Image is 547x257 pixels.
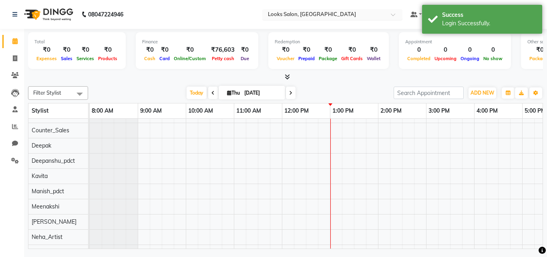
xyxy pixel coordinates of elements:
span: Upcoming [432,56,459,61]
a: 12:00 PM [282,105,311,117]
div: ₹0 [172,45,208,55]
span: Voucher [275,56,296,61]
div: ₹76,603 [208,45,238,55]
div: ₹0 [59,45,74,55]
div: Login Successfully. [442,19,536,28]
span: Today [187,87,207,99]
span: Gift Cards [339,56,365,61]
div: Success [442,11,536,19]
input: Search Appointment [394,87,464,99]
button: ADD NEW [469,87,496,99]
div: 0 [459,45,481,55]
a: 4:00 PM [475,105,500,117]
a: 8:00 AM [90,105,115,117]
a: 1:00 PM [330,105,356,117]
div: 0 [432,45,459,55]
a: 3:00 PM [426,105,452,117]
span: Wallet [365,56,382,61]
div: ₹0 [296,45,317,55]
span: [PERSON_NAME] [32,218,76,225]
span: Deepanshu_pdct [32,157,75,164]
span: Services [74,56,96,61]
span: Petty cash [210,56,236,61]
span: Deepak [32,142,51,149]
a: 10:00 AM [186,105,215,117]
div: ₹0 [142,45,157,55]
div: ₹0 [365,45,382,55]
div: ₹0 [275,45,296,55]
span: Filter Stylist [33,89,61,96]
span: No show [481,56,505,61]
span: Counter_Sales [32,127,69,134]
span: ADD NEW [471,90,494,96]
div: Finance [142,38,252,45]
span: Kavita [32,172,48,180]
a: 9:00 AM [138,105,164,117]
div: ₹0 [34,45,59,55]
span: Due [239,56,251,61]
div: ₹0 [74,45,96,55]
span: Meenakshi [32,203,59,210]
div: Total [34,38,119,45]
input: 2025-09-04 [242,87,282,99]
div: ₹0 [96,45,119,55]
div: ₹0 [238,45,252,55]
span: Prepaid [296,56,317,61]
div: ₹0 [157,45,172,55]
span: Manish_pdct [32,188,64,195]
span: Package [317,56,339,61]
span: Online/Custom [172,56,208,61]
span: Sales [59,56,74,61]
div: 0 [481,45,505,55]
span: Card [157,56,172,61]
span: Stylist [32,107,48,114]
div: ₹0 [339,45,365,55]
span: Neha_Artist [32,233,62,241]
span: Products [96,56,119,61]
a: 11:00 AM [234,105,263,117]
div: 0 [405,45,432,55]
span: Expenses [34,56,59,61]
span: Cash [142,56,157,61]
a: 2:00 PM [378,105,404,117]
div: Redemption [275,38,382,45]
div: ₹0 [317,45,339,55]
b: 08047224946 [88,3,123,26]
span: Thu [225,90,242,96]
span: Prabhakar [32,249,58,256]
span: Ongoing [459,56,481,61]
div: Appointment [405,38,505,45]
span: Completed [405,56,432,61]
img: logo [20,3,75,26]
